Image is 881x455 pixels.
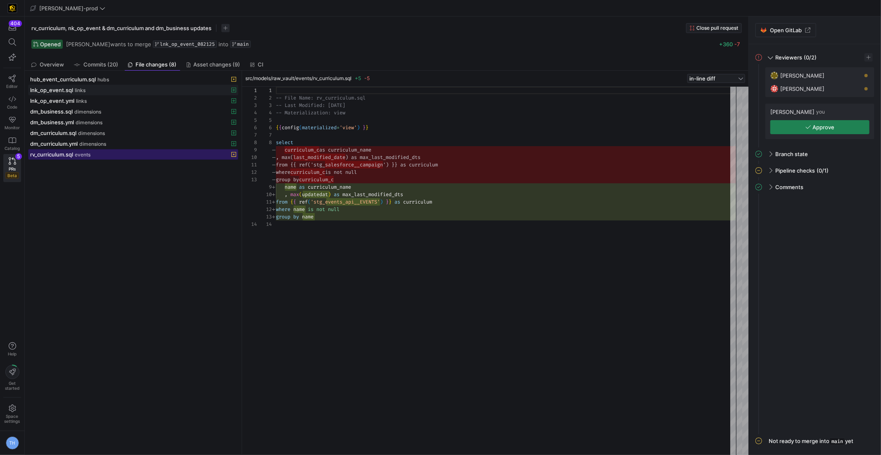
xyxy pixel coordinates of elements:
[308,206,313,213] span: is
[770,27,802,33] span: Open GitLab
[257,213,272,220] div: 13
[337,124,340,131] span: =
[5,414,20,424] span: Space settings
[242,161,257,168] div: 11
[83,62,118,67] span: Commits (20)
[308,184,351,190] span: curriculum_name
[342,191,403,198] span: max_last_modified_dts
[3,434,21,452] button: TH
[829,438,845,445] span: main
[28,117,238,128] button: dm_business.ymldimensions
[242,87,257,94] div: 1
[328,191,331,198] span: )
[299,184,305,190] span: as
[3,1,21,15] a: https://storage.googleapis.com/y42-prod-data-exchange/images/uAsz27BndGEK0hZWDFeOjoxA7jCwgK9jE472...
[276,213,290,220] span: group
[3,339,21,360] button: Help
[689,75,715,82] span: in-line diff
[5,381,19,391] span: Get started
[290,191,299,198] span: max
[242,94,257,102] div: 2
[302,213,313,220] span: name
[242,116,257,124] div: 5
[7,84,18,89] span: Editor
[257,109,272,116] div: 4
[30,108,73,115] span: dm_business.sql
[28,149,238,160] button: rv_curriculum.sqlevents
[770,120,869,134] button: Approve
[3,20,21,35] button: 404
[7,351,17,356] span: Help
[775,167,815,174] span: Pipeline checks
[237,41,249,47] span: main
[242,109,257,116] div: 4
[40,41,61,47] span: Opened
[160,41,215,47] span: lnk_op_event_082125
[282,124,299,131] span: config
[66,41,151,47] span: wants to merge
[257,94,272,102] div: 2
[30,97,74,104] span: lnk_op_event.yml
[7,104,17,109] span: Code
[66,41,110,47] span: [PERSON_NAME]
[30,151,73,158] span: rv_curriculum.sql
[328,206,340,213] span: null
[293,206,305,213] span: name
[3,71,21,92] a: Editor
[386,199,389,205] span: }
[276,139,293,146] span: select
[389,199,392,205] span: }
[775,54,802,61] span: Reviewers
[293,213,299,220] span: by
[276,124,279,131] span: {
[6,436,19,450] div: TH
[75,88,85,93] span: links
[355,75,361,81] span: +5
[9,20,22,27] div: 404
[293,199,296,205] span: {
[775,151,808,157] span: Branch state
[28,74,238,85] button: hub_event_curriculum.sqlhubs
[15,153,22,160] div: 5
[78,130,105,136] span: dimensions
[242,146,257,154] div: 9
[257,183,272,191] div: 9
[276,95,366,101] span: -- File Name: rv_curriculum.sql
[755,67,874,147] div: Reviewers(0/2)
[28,106,238,117] button: dm_business.sqldimensions
[242,139,257,146] div: 8
[285,191,287,198] span: ,
[770,109,815,115] span: [PERSON_NAME]
[257,131,272,139] div: 7
[3,113,21,133] a: Monitor
[276,102,345,109] span: -- Last Modified: [DATE]
[769,438,853,445] div: Not ready to merge into yet
[334,191,340,198] span: as
[245,76,351,81] span: src/models/raw_vault/events/rv_curriculum.sql
[28,3,107,14] button: [PERSON_NAME]-prod
[79,141,106,147] span: dimensions
[194,62,240,67] span: Asset changes (9)
[242,124,257,131] div: 6
[242,220,257,228] div: 14
[257,124,272,131] div: 6
[276,109,345,116] span: -- Materialization: view
[311,199,380,205] span: 'stg_events_api__EVENTS'
[230,40,251,48] a: main
[258,62,264,67] span: CI
[40,62,64,67] span: Overview
[316,206,325,213] span: not
[285,184,296,190] span: name
[5,125,20,130] span: Monitor
[28,95,238,106] button: lnk_op_event.ymllinks
[153,40,217,48] a: lnk_op_event_082125
[28,128,238,138] button: dm_curriculum.sqldimensions
[755,51,874,64] mat-expansion-panel-header: Reviewers(0/2)
[686,23,742,33] button: Close pull request
[242,131,257,139] div: 7
[8,4,17,12] img: https://storage.googleapis.com/y42-prod-data-exchange/images/uAsz27BndGEK0hZWDFeOjoxA7jCwgK9jE472...
[804,54,817,61] span: (0/2)
[780,85,824,92] span: [PERSON_NAME]
[755,180,874,194] mat-expansion-panel-header: Comments
[380,199,383,205] span: )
